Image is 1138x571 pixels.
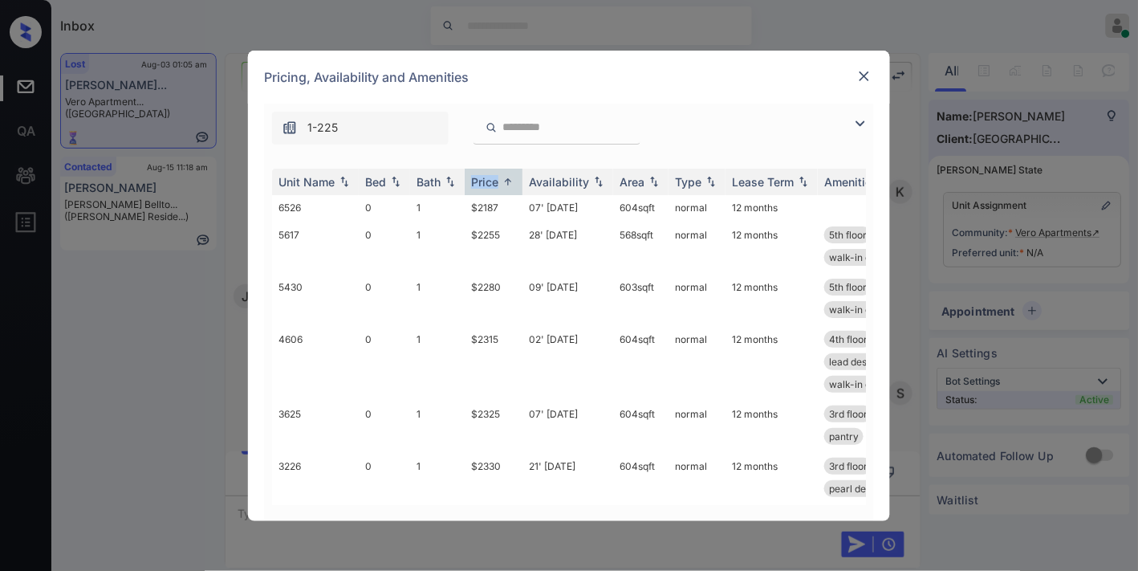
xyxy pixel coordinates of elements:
td: 13' [DATE] [522,504,613,556]
div: Type [675,175,701,189]
td: $2315 [465,324,522,399]
td: $2255 [465,220,522,272]
img: close [856,68,872,84]
div: Availability [529,175,589,189]
td: $2340 [465,504,522,556]
td: normal [669,324,725,399]
span: 4th floor [829,333,868,345]
td: 0 [359,399,410,451]
span: 1-225 [307,119,338,137]
img: icon-zuma [282,120,298,136]
td: 12 months [725,220,818,272]
span: walk-in closet [829,378,892,390]
span: walk-in closet [829,251,892,263]
td: 562 sqft [613,504,669,556]
td: normal [669,220,725,272]
td: 1 [410,504,465,556]
span: 3rd floor [829,408,868,420]
td: 0 [359,451,410,504]
td: 1 [410,272,465,324]
td: 604 sqft [613,399,669,451]
img: sorting [703,176,719,187]
td: normal [669,195,725,220]
div: Lease Term [732,175,794,189]
div: Area [620,175,644,189]
td: 0 [359,504,410,556]
td: $2280 [465,272,522,324]
span: 5th floor [829,281,867,293]
td: 07' [DATE] [522,195,613,220]
td: 12 months [725,399,818,451]
img: sorting [646,176,662,187]
img: sorting [336,176,352,187]
td: 02' [DATE] [522,324,613,399]
div: Price [471,175,498,189]
td: 12 months [725,504,818,556]
td: 1 [410,324,465,399]
td: normal [669,451,725,504]
td: 4606 [272,324,359,399]
img: sorting [795,176,811,187]
td: 604 sqft [613,195,669,220]
img: icon-zuma [486,120,498,135]
td: 0 [359,195,410,220]
td: 28' [DATE] [522,220,613,272]
td: normal [669,399,725,451]
td: 568 sqft [613,220,669,272]
td: 3625 [272,399,359,451]
span: lead design pac... [829,356,907,368]
td: 12 months [725,195,818,220]
img: sorting [591,176,607,187]
td: 0 [359,220,410,272]
td: $2325 [465,399,522,451]
td: 12 months [725,451,818,504]
td: 6611 [272,504,359,556]
img: sorting [500,176,516,188]
td: 5430 [272,272,359,324]
td: 6526 [272,195,359,220]
td: 603 sqft [613,272,669,324]
span: 5th floor [829,229,867,241]
div: Bed [365,175,386,189]
td: 3226 [272,451,359,504]
td: 604 sqft [613,324,669,399]
td: 1 [410,399,465,451]
td: 12 months [725,272,818,324]
td: 12 months [725,324,818,399]
td: $2187 [465,195,522,220]
div: Bath [417,175,441,189]
td: normal [669,504,725,556]
span: 3rd floor [829,460,868,472]
span: walk-in closet [829,304,892,316]
td: 1 [410,220,465,272]
img: sorting [388,176,404,187]
div: Pricing, Availability and Amenities [248,51,890,104]
td: 1 [410,451,465,504]
span: pearl design pa... [829,483,905,495]
td: 07' [DATE] [522,399,613,451]
td: 0 [359,272,410,324]
td: 21' [DATE] [522,451,613,504]
img: sorting [442,176,458,187]
div: Unit Name [278,175,335,189]
td: normal [669,272,725,324]
td: 604 sqft [613,451,669,504]
span: pantry [829,430,859,443]
td: 1 [410,195,465,220]
td: $2330 [465,451,522,504]
img: icon-zuma [851,114,870,133]
td: 09' [DATE] [522,272,613,324]
td: 0 [359,324,410,399]
div: Amenities [824,175,878,189]
td: 5617 [272,220,359,272]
